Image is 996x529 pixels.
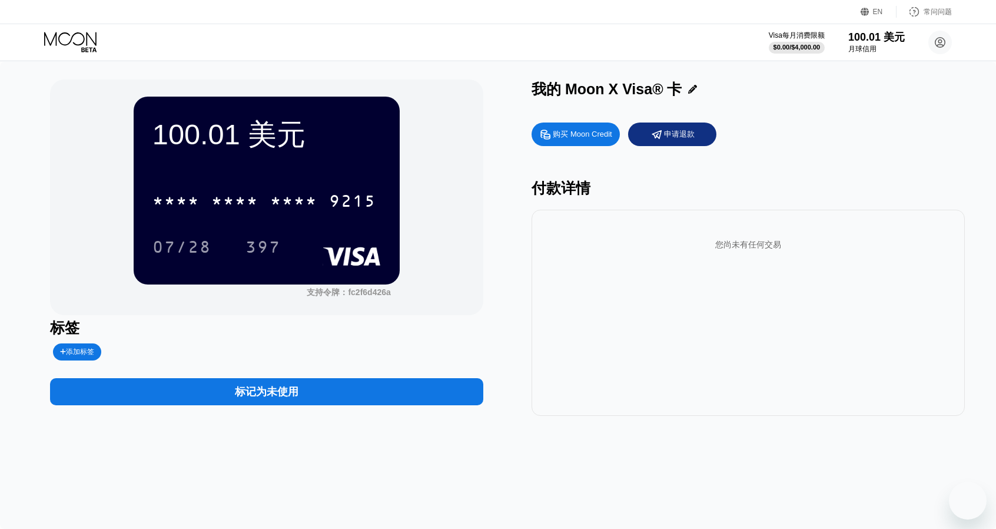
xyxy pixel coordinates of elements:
font: fc2f6d426a [348,287,390,297]
font: 397 [245,239,281,258]
div: Visa每月消费限额$0.00/$4,000.00 [769,31,825,54]
font: Visa每月消费限额 [769,31,825,39]
font: 常问问题 [924,8,952,16]
div: 07/28 [144,232,220,262]
font: 申请退款 [664,130,695,138]
font: 月球信用 [848,45,877,53]
font: 07/28 [152,239,211,258]
div: 常问问题 [897,6,952,18]
font: 100.01 美元 [848,31,905,43]
div: 397 [237,232,290,262]
div: 100.01 美元月球信用 [848,30,905,54]
iframe: 用于启动消息传送窗口的按钮，正在对话 [949,482,987,520]
font: $0.00 [773,44,790,51]
font: 标记为未使用 [235,386,298,398]
div: EN [861,6,897,18]
font: 9215 [329,193,376,212]
font: 购买 Moon Credit [553,130,612,138]
font: 100.01 美元 [152,118,306,150]
font: 标签 [50,319,79,336]
div: 添加标签 [53,343,102,361]
div: 支持令牌：fc2f6d426a [307,287,390,298]
div: 申请退款 [628,123,716,146]
font: 支持令牌： [307,287,348,297]
font: / [789,44,791,51]
font: 添加标签 [66,348,94,356]
div: 购买 Moon Credit [532,123,620,146]
div: 标记为未使用 [50,366,483,405]
font: $4,000.00 [791,44,820,51]
font: 我的 Moon X Visa® 卡 [532,81,682,97]
font: 您尚未有任何交易 [715,240,781,249]
font: EN [873,8,883,16]
font: 付款详情 [532,180,590,196]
